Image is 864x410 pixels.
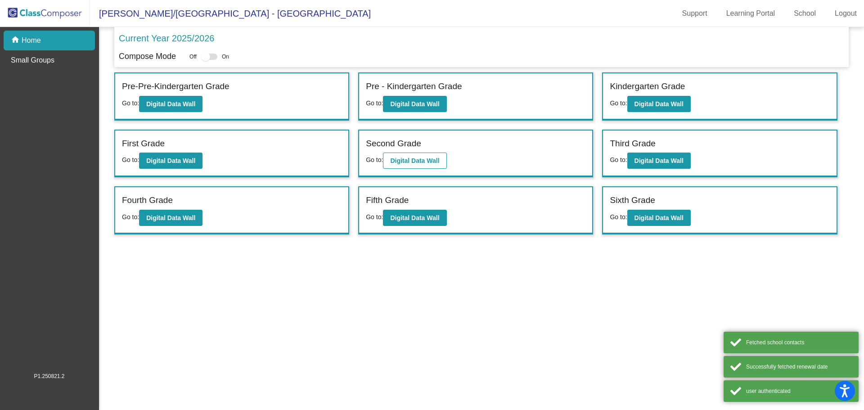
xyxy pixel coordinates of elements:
[390,214,439,221] b: Digital Data Wall
[746,387,852,395] div: user authenticated
[610,137,655,150] label: Third Grade
[390,157,439,164] b: Digital Data Wall
[719,6,783,21] a: Learning Portal
[634,157,684,164] b: Digital Data Wall
[119,50,176,63] p: Compose Mode
[122,99,139,107] span: Go to:
[366,80,462,93] label: Pre - Kindergarten Grade
[383,96,446,112] button: Digital Data Wall
[139,210,202,226] button: Digital Data Wall
[11,55,54,66] p: Small Groups
[634,100,684,108] b: Digital Data Wall
[122,194,173,207] label: Fourth Grade
[610,156,627,163] span: Go to:
[366,137,421,150] label: Second Grade
[366,156,383,163] span: Go to:
[139,96,202,112] button: Digital Data Wall
[627,153,691,169] button: Digital Data Wall
[222,53,229,61] span: On
[119,32,214,45] p: Current Year 2025/2026
[122,213,139,221] span: Go to:
[122,156,139,163] span: Go to:
[675,6,715,21] a: Support
[627,210,691,226] button: Digital Data Wall
[366,194,409,207] label: Fifth Grade
[122,137,165,150] label: First Grade
[139,153,202,169] button: Digital Data Wall
[383,210,446,226] button: Digital Data Wall
[11,35,22,46] mat-icon: home
[610,213,627,221] span: Go to:
[610,194,655,207] label: Sixth Grade
[366,99,383,107] span: Go to:
[828,6,864,21] a: Logout
[610,80,685,93] label: Kindergarten Grade
[627,96,691,112] button: Digital Data Wall
[366,213,383,221] span: Go to:
[746,338,852,347] div: Fetched school contacts
[189,53,197,61] span: Off
[610,99,627,107] span: Go to:
[122,80,229,93] label: Pre-Pre-Kindergarten Grade
[146,214,195,221] b: Digital Data Wall
[390,100,439,108] b: Digital Data Wall
[746,363,852,371] div: Successfully fetched renewal date
[146,157,195,164] b: Digital Data Wall
[90,6,371,21] span: [PERSON_NAME]/[GEOGRAPHIC_DATA] - [GEOGRAPHIC_DATA]
[146,100,195,108] b: Digital Data Wall
[787,6,823,21] a: School
[383,153,446,169] button: Digital Data Wall
[22,35,41,46] p: Home
[634,214,684,221] b: Digital Data Wall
